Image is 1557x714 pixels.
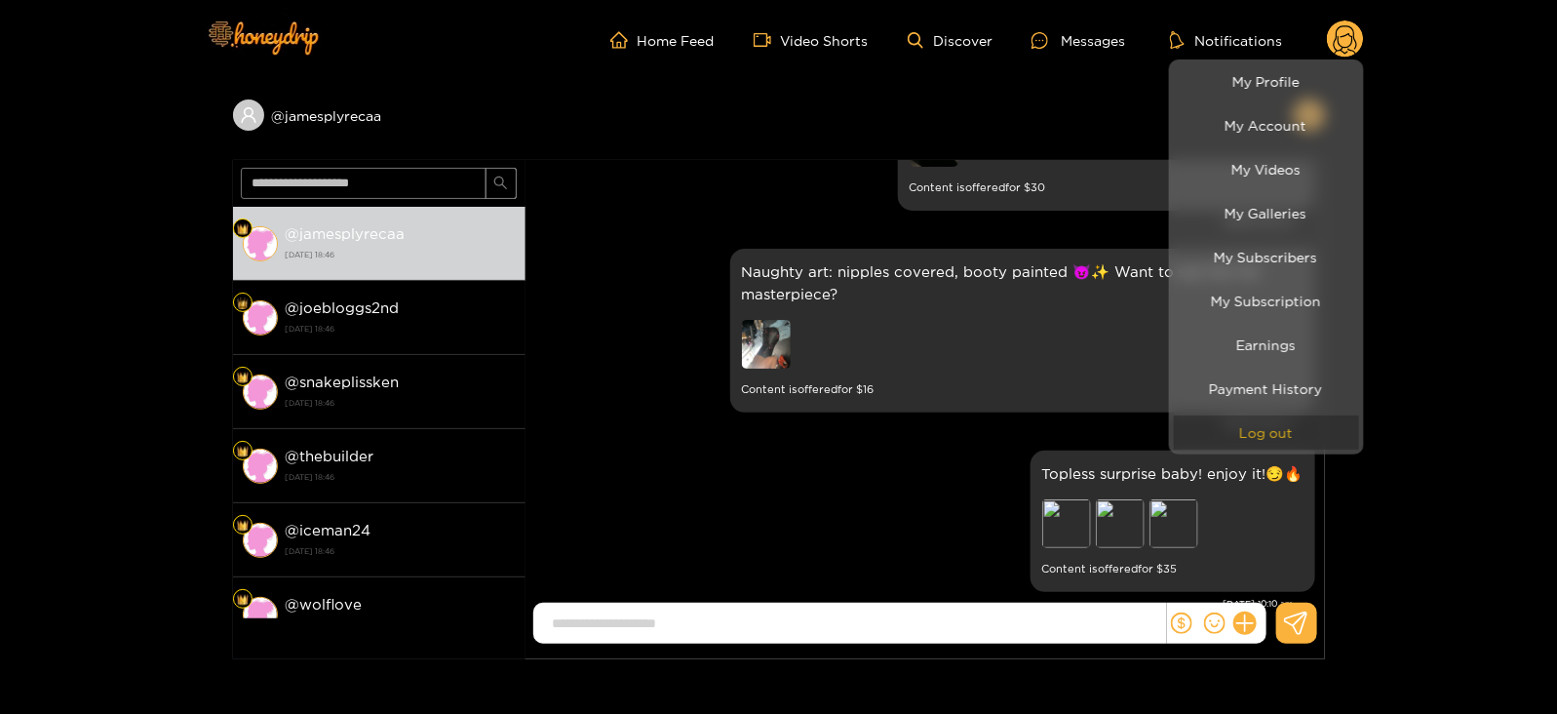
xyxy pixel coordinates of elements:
[1174,328,1359,362] a: Earnings
[1174,416,1359,450] button: Log out
[1174,240,1359,274] a: My Subscribers
[1174,372,1359,406] a: Payment History
[1174,64,1359,99] a: My Profile
[1174,108,1359,142] a: My Account
[1174,152,1359,186] a: My Videos
[1174,284,1359,318] a: My Subscription
[1174,196,1359,230] a: My Galleries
